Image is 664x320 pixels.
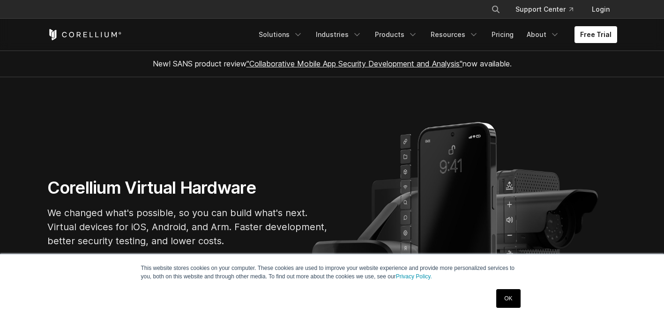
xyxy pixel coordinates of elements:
a: Privacy Policy. [396,273,432,280]
a: Industries [310,26,367,43]
span: New! SANS product review now available. [153,59,512,68]
a: "Collaborative Mobile App Security Development and Analysis" [246,59,463,68]
a: Resources [425,26,484,43]
a: Free Trial [574,26,617,43]
a: About [521,26,565,43]
a: Products [369,26,423,43]
a: Pricing [486,26,519,43]
div: Navigation Menu [480,1,617,18]
button: Search [487,1,504,18]
h1: Corellium Virtual Hardware [47,177,328,198]
a: Corellium Home [47,29,122,40]
a: Login [584,1,617,18]
a: OK [496,289,520,308]
p: This website stores cookies on your computer. These cookies are used to improve your website expe... [141,264,523,281]
a: Support Center [508,1,581,18]
div: Navigation Menu [253,26,617,43]
a: Solutions [253,26,308,43]
p: We changed what's possible, so you can build what's next. Virtual devices for iOS, Android, and A... [47,206,328,248]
